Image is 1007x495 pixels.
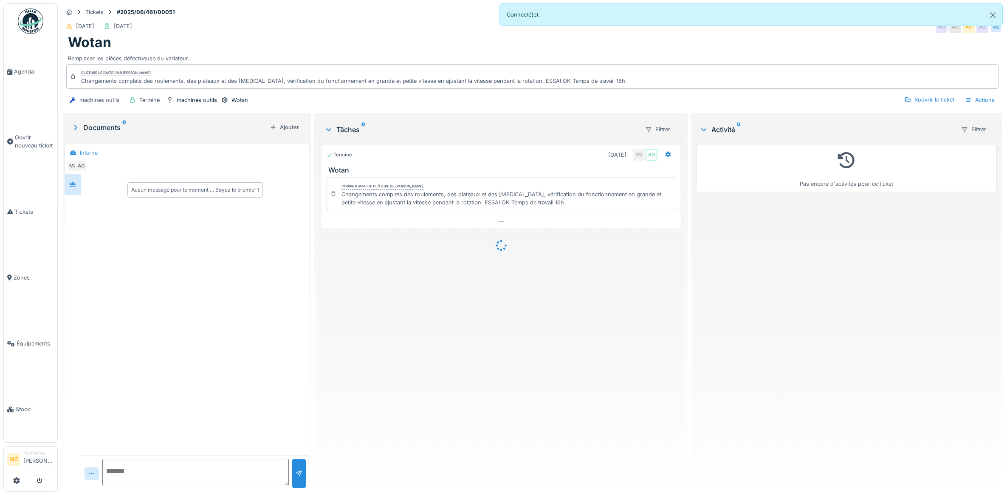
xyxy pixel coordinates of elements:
div: Activité [700,124,954,135]
div: Terminé [139,96,160,104]
li: [PERSON_NAME] [23,450,54,468]
div: MZ [990,21,1002,33]
div: Remplacer les pièces défectueuse du variateur. [68,51,997,62]
div: machines outils [79,96,120,104]
div: Filtrer [957,123,990,136]
button: Close [983,4,1002,26]
a: Zones [4,245,57,311]
div: Aucun message pour le moment … Soyez le premier ! [131,186,259,194]
a: Stock [4,376,57,442]
sup: 0 [737,124,741,135]
div: Changements complets des roulements, des plateaux et des [MEDICAL_DATA], vérification du fonction... [81,77,625,85]
div: Ajouter [266,122,302,133]
div: [DATE] [608,151,626,159]
div: AG [646,149,657,161]
div: Pas encore d'activités pour ce ticket [702,149,991,188]
span: Agenda [14,68,54,76]
h1: Wotan [68,34,111,51]
div: Tâches [324,124,638,135]
div: AG [963,21,975,33]
div: AG [949,21,961,33]
strong: #2025/06/461/00051 [113,8,178,16]
div: AG [75,160,87,172]
sup: 0 [361,124,365,135]
li: MZ [7,453,20,466]
a: MZ Technicien[PERSON_NAME] [7,450,54,470]
span: Zones [14,274,54,282]
div: Wotan [231,96,248,104]
div: Commentaire de clôture de [PERSON_NAME] [341,184,423,190]
div: AG [936,21,948,33]
div: Actions [961,94,999,106]
img: Badge_color-CXgf-gQk.svg [18,8,43,34]
a: Tickets [4,179,57,245]
div: Documents [71,122,266,133]
span: Équipements [17,339,54,348]
div: Connecté(e). [499,3,1003,26]
div: Terminé [327,151,352,158]
div: AG [976,21,988,33]
a: Équipements [4,311,57,376]
div: MZ [633,149,645,161]
span: Tickets [15,208,54,216]
div: machines outils [177,96,217,104]
div: MZ [67,160,79,172]
span: Ouvrir nouveau ticket [15,133,54,150]
div: Interne [80,149,98,157]
a: Ouvrir nouveau ticket [4,105,57,178]
div: [DATE] [76,22,94,30]
h3: Wotan [328,166,677,174]
a: Agenda [4,39,57,105]
div: [DATE] [114,22,132,30]
div: Rouvrir le ticket [901,94,958,105]
div: Filtrer [641,123,674,136]
sup: 0 [122,122,126,133]
span: Stock [16,405,54,413]
div: Technicien [23,450,54,456]
div: Clôturé le [DATE] par [PERSON_NAME] [81,70,151,76]
div: Tickets [85,8,104,16]
div: Changements complets des roulements, des plateaux et des [MEDICAL_DATA], vérification du fonction... [341,190,672,206]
